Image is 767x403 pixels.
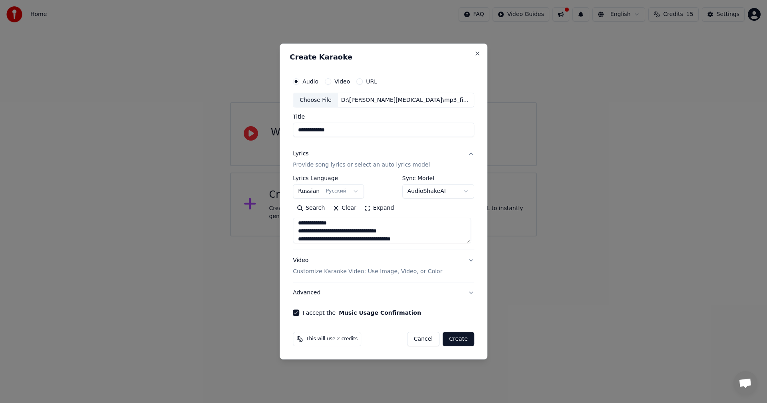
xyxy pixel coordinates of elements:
[290,54,477,61] h2: Create Karaoke
[293,114,474,120] label: Title
[293,176,474,250] div: LyricsProvide song lyrics or select an auto lyrics model
[293,93,338,107] div: Choose File
[302,310,421,316] label: I accept the
[339,310,421,316] button: I accept the
[443,332,474,346] button: Create
[293,144,474,176] button: LyricsProvide song lyrics or select an auto lyrics model
[293,161,430,169] p: Provide song lyrics or select an auto lyrics model
[402,176,474,181] label: Sync Model
[293,268,442,276] p: Customize Karaoke Video: Use Image, Video, or Color
[338,96,474,104] div: D:\[PERSON_NAME][MEDICAL_DATA]\mp3_final_ver.mp3
[334,79,350,84] label: Video
[302,79,318,84] label: Audio
[293,150,308,158] div: Lyrics
[360,202,398,215] button: Expand
[293,250,474,282] button: VideoCustomize Karaoke Video: Use Image, Video, or Color
[407,332,439,346] button: Cancel
[306,336,358,342] span: This will use 2 credits
[293,257,442,276] div: Video
[293,202,329,215] button: Search
[293,282,474,303] button: Advanced
[329,202,360,215] button: Clear
[366,79,377,84] label: URL
[293,176,364,181] label: Lyrics Language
